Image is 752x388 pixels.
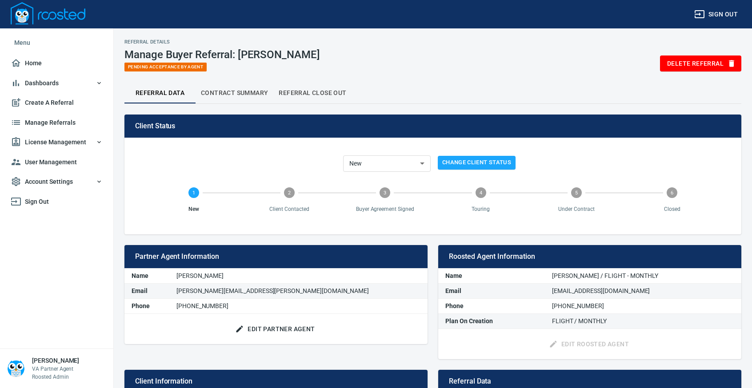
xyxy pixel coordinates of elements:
[691,6,741,23] button: Sign out
[545,298,741,313] td: [PHONE_NUMBER]
[7,172,106,192] button: Account Settings
[11,117,103,128] span: Manage Referrals
[135,122,731,131] span: Client Status
[449,377,731,386] span: Referral Data
[660,55,741,72] button: Delete Referral
[532,205,620,213] span: Under Contract
[32,356,79,365] h6: [PERSON_NAME]
[442,158,511,168] span: Change Client Status
[169,283,428,298] td: [PERSON_NAME][EMAIL_ADDRESS][PERSON_NAME][DOMAIN_NAME]
[11,176,103,187] span: Account Settings
[694,9,738,20] span: Sign out
[7,152,106,172] a: User Management
[7,192,106,212] a: Sign Out
[279,87,346,99] span: Referral Close Out
[449,252,731,261] span: Roosted Agent Information
[7,53,106,73] a: Home
[237,324,315,335] span: Edit Partner Agent
[11,2,85,24] img: Logo
[671,190,673,196] text: 6
[11,137,103,148] span: License Management
[667,58,734,69] span: Delete Referral
[132,302,150,309] b: Phone
[480,190,482,196] text: 4
[7,32,106,53] li: Menu
[245,205,333,213] span: Client Contacted
[438,156,516,170] button: Change Client Status
[132,287,148,294] b: Email
[628,205,716,213] span: Closed
[32,373,79,381] p: Roosted Admin
[11,97,103,108] span: Create A Referral
[169,298,428,313] td: [PHONE_NUMBER]
[7,73,106,93] button: Dashboards
[11,196,103,207] span: Sign Out
[445,317,493,325] b: Plan On Creation
[124,39,320,45] h2: Referral Details
[201,87,268,99] span: Contract Summary
[445,302,464,309] b: Phone
[341,205,429,213] span: Buyer Agreement Signed
[288,190,291,196] text: 2
[32,365,79,373] p: VA Partner Agent
[545,283,741,298] td: [EMAIL_ADDRESS][DOMAIN_NAME]
[11,58,103,69] span: Home
[149,205,238,213] span: New
[384,190,386,196] text: 3
[714,348,745,381] iframe: Chat
[124,63,207,71] span: Pending Acceptance by Agent
[7,113,106,133] a: Manage Referrals
[135,252,417,261] span: Partner Agent Information
[135,377,417,386] span: Client Information
[233,321,318,337] button: Edit Partner Agent
[11,78,103,89] span: Dashboards
[130,87,190,99] span: Referral Data
[192,190,195,196] text: 1
[132,272,148,279] b: Name
[436,205,525,213] span: Touring
[7,93,106,113] a: Create A Referral
[7,360,25,377] img: Person
[169,269,428,284] td: [PERSON_NAME]
[7,132,106,152] button: License Management
[545,313,741,329] td: FLIGHT / MONTHLY
[445,272,462,279] b: Name
[11,157,103,168] span: User Management
[124,48,320,61] h1: Manage Buyer Referral: [PERSON_NAME]
[575,190,578,196] text: 5
[545,269,741,284] td: [PERSON_NAME] / FLIGHT - MONTHLY
[445,287,461,294] b: Email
